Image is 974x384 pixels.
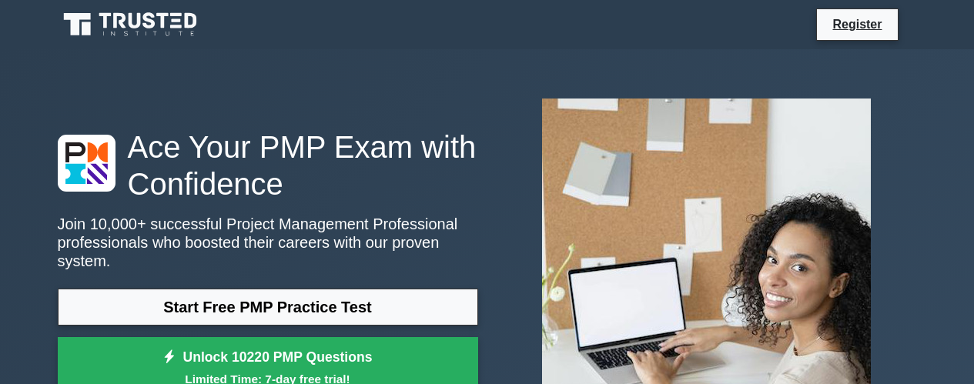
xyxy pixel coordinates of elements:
a: Register [823,15,891,34]
p: Join 10,000+ successful Project Management Professional professionals who boosted their careers w... [58,215,478,270]
h1: Ace Your PMP Exam with Confidence [58,129,478,202]
a: Start Free PMP Practice Test [58,289,478,326]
